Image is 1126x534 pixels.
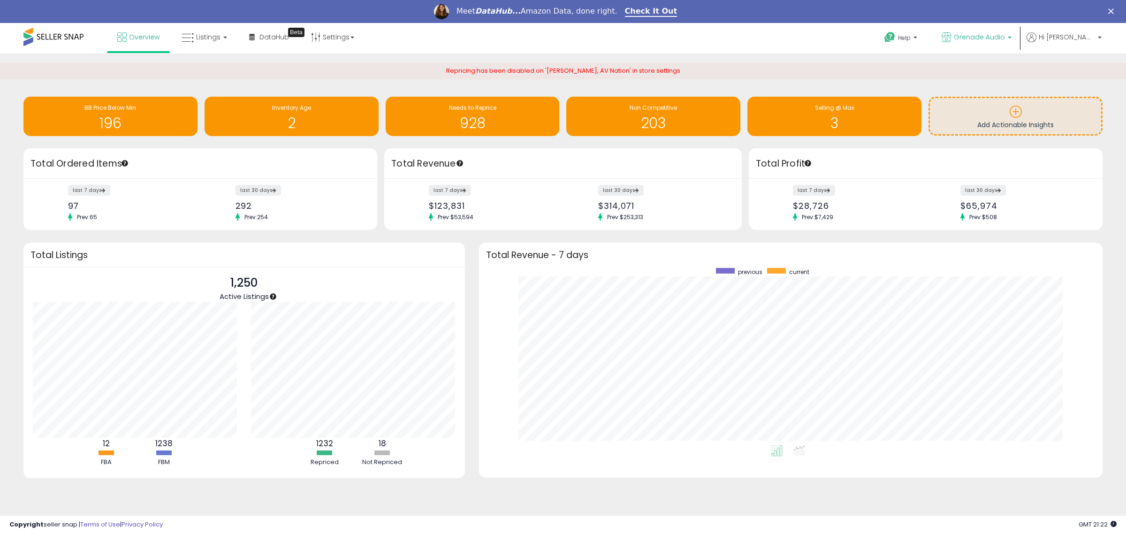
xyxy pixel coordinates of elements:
span: current [789,268,809,276]
a: DataHub [242,23,296,51]
div: $123,831 [429,201,556,211]
h1: 3 [752,115,917,131]
div: Tooltip anchor [288,28,304,37]
span: Prev: $53,594 [433,213,478,221]
label: last 30 days [960,185,1006,196]
a: Inventory Age 2 [205,97,379,136]
span: Prev: $253,313 [602,213,648,221]
span: Listings [196,32,221,42]
div: Close [1108,8,1118,14]
h3: Total Ordered Items [30,157,370,170]
strong: Copyright [9,520,44,529]
span: Needs to Reprice [449,104,496,112]
div: Meet Amazon Data, done right. [456,7,617,16]
h3: Total Revenue [391,157,735,170]
div: $28,726 [793,201,919,211]
span: Overview [129,32,160,42]
b: 1232 [316,438,333,449]
a: BB Price Below Min 196 [23,97,198,136]
label: last 30 days [598,185,644,196]
a: Needs to Reprice 928 [386,97,560,136]
b: 12 [103,438,110,449]
a: Overview [110,23,167,51]
div: 97 [68,201,194,211]
span: Inventory Age [272,104,311,112]
span: Hi [PERSON_NAME] [1039,32,1095,42]
div: Tooltip anchor [804,159,812,168]
div: Tooltip anchor [121,159,129,168]
span: previous [738,268,762,276]
a: Settings [304,23,361,51]
span: DataHub [259,32,289,42]
i: DataHub... [475,7,521,15]
span: Prev: $508 [965,213,1002,221]
div: Repriced [297,458,353,467]
div: FBA [78,458,134,467]
i: Get Help [884,31,896,43]
div: $65,974 [960,201,1086,211]
span: 2025-09-15 21:22 GMT [1079,520,1117,529]
span: BB Price Below Min [84,104,136,112]
a: Listings [175,23,234,51]
span: Grenade Audio [954,32,1005,42]
h1: 2 [209,115,374,131]
img: Profile image for Georgie [434,4,449,19]
div: $314,071 [598,201,725,211]
span: Active Listings [220,291,269,301]
h3: Total Listings [30,252,458,259]
span: Non Competitive [630,104,677,112]
a: Non Competitive 203 [566,97,740,136]
h1: 196 [28,115,193,131]
div: Tooltip anchor [456,159,464,168]
h1: 203 [571,115,736,131]
div: FBM [136,458,192,467]
label: last 30 days [236,185,281,196]
label: last 7 days [429,185,471,196]
div: 292 [236,201,361,211]
a: Hi [PERSON_NAME] [1027,32,1102,53]
a: Check It Out [625,7,677,17]
span: Repricing has been disabled on '[PERSON_NAME], AV Nation' in store settings [446,66,680,75]
label: last 7 days [793,185,835,196]
p: 1,250 [220,274,269,292]
h3: Total Revenue - 7 days [486,252,1096,259]
a: Add Actionable Insights [930,98,1101,134]
span: Add Actionable Insights [977,120,1054,130]
a: Help [877,24,927,53]
a: Privacy Policy [122,520,163,529]
div: Not Repriced [354,458,411,467]
b: 1238 [155,438,173,449]
a: Selling @ Max 3 [747,97,921,136]
h1: 928 [390,115,555,131]
span: Prev: 254 [240,213,273,221]
span: Prev: $7,429 [797,213,838,221]
span: Prev: 65 [72,213,102,221]
span: Help [898,34,911,42]
b: 18 [379,438,386,449]
h3: Total Profit [756,157,1096,170]
div: Tooltip anchor [269,292,277,301]
div: seller snap | | [9,520,163,529]
label: last 7 days [68,185,110,196]
a: Terms of Use [80,520,120,529]
a: Grenade Audio [935,23,1019,53]
span: Selling @ Max [815,104,854,112]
